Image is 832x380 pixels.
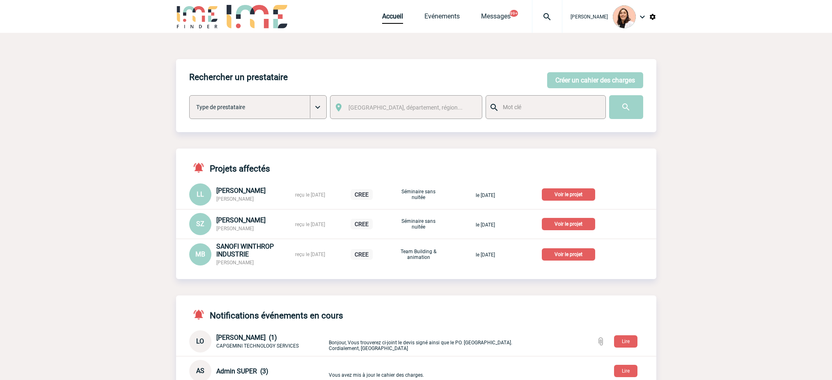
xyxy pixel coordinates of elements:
[216,196,254,202] span: [PERSON_NAME]
[510,10,518,17] button: 99+
[542,188,595,201] p: Voir le projet
[197,190,204,198] span: LL
[216,226,254,231] span: [PERSON_NAME]
[189,309,343,320] h4: Notifications événements en cours
[195,250,205,258] span: MB
[193,309,210,320] img: notifications-active-24-px-r.png
[196,367,204,375] span: AS
[398,189,439,200] p: Séminaire sans nuitée
[196,220,204,228] span: SZ
[189,366,522,374] a: AS Admin SUPER (3) Vous avez mis à jour le cahier des charges.
[329,364,522,378] p: Vous avez mis à jour le cahier des charges.
[542,250,598,258] a: Voir le projet
[481,12,511,24] a: Messages
[295,252,325,257] span: reçu le [DATE]
[351,189,373,200] p: CREE
[542,218,595,230] p: Voir le projet
[348,104,463,111] span: [GEOGRAPHIC_DATA], département, région...
[216,367,268,375] span: Admin SUPER (3)
[398,249,439,260] p: Team Building & animation
[476,252,495,258] span: le [DATE]
[176,5,219,28] img: IME-Finder
[571,14,608,20] span: [PERSON_NAME]
[295,192,325,198] span: reçu le [DATE]
[351,249,373,260] p: CREE
[607,337,644,345] a: Lire
[542,190,598,198] a: Voir le projet
[614,365,637,377] button: Lire
[609,95,643,119] input: Submit
[476,222,495,228] span: le [DATE]
[398,218,439,230] p: Séminaire sans nuitée
[614,335,637,348] button: Lire
[189,330,327,353] div: Conversation privée : Client - Agence
[193,162,210,174] img: notifications-active-24-px-r.png
[351,219,373,229] p: CREE
[329,332,522,351] p: Bonjour, Vous trouverez ci-joint le devis signé ainsi que le PO. [GEOGRAPHIC_DATA]. Cordialement,...
[189,162,270,174] h4: Projets affectés
[501,102,598,112] input: Mot clé
[189,337,522,345] a: LO [PERSON_NAME] (1) CAPGEMINI TECHNOLOGY SERVICES Bonjour, Vous trouverez ci-joint le devis sign...
[216,216,266,224] span: [PERSON_NAME]
[607,366,644,374] a: Lire
[424,12,460,24] a: Evénements
[216,343,299,349] span: CAPGEMINI TECHNOLOGY SERVICES
[295,222,325,227] span: reçu le [DATE]
[196,337,204,345] span: LO
[216,243,274,258] span: SANOFI WINTHROP INDUSTRIE
[216,187,266,195] span: [PERSON_NAME]
[189,72,288,82] h4: Rechercher un prestataire
[382,12,403,24] a: Accueil
[216,334,277,341] span: [PERSON_NAME] (1)
[476,192,495,198] span: le [DATE]
[542,220,598,227] a: Voir le projet
[542,248,595,261] p: Voir le projet
[613,5,636,28] img: 129834-0.png
[216,260,254,266] span: [PERSON_NAME]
